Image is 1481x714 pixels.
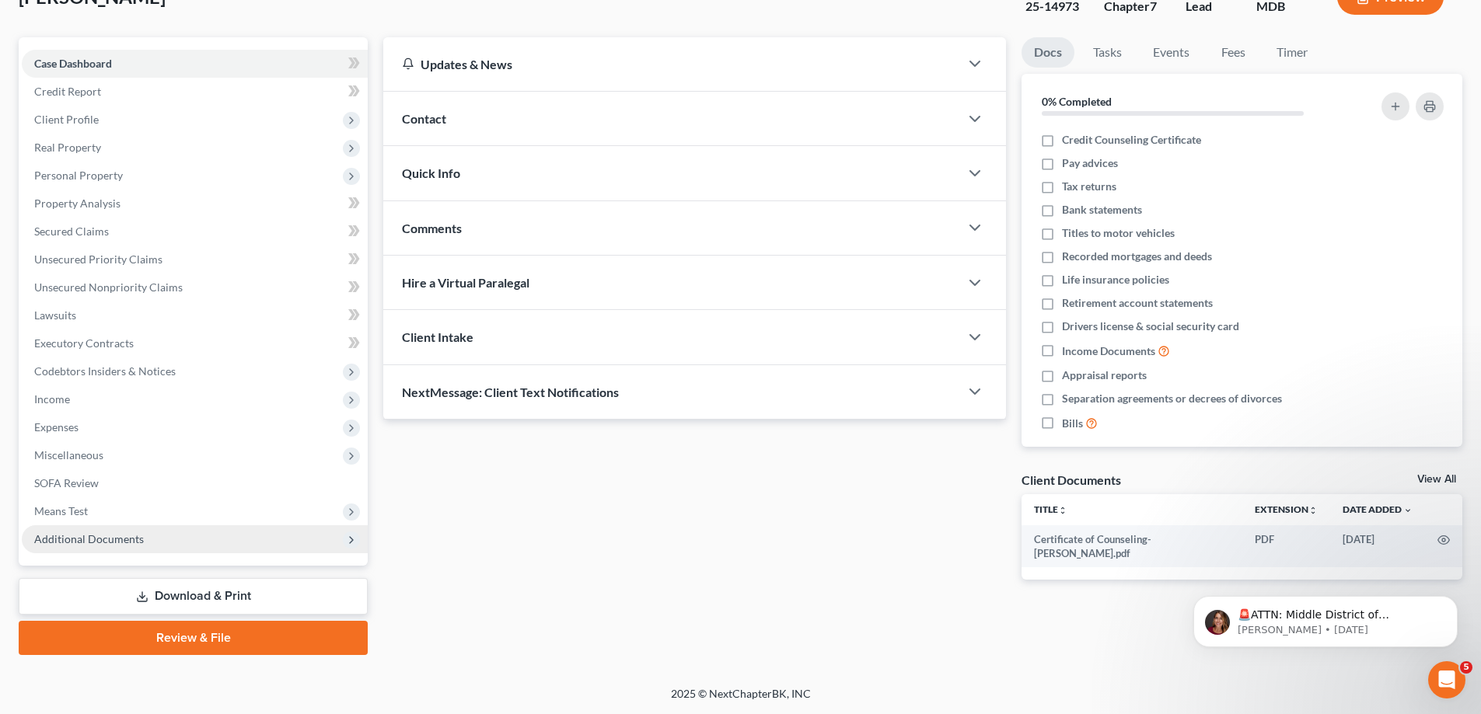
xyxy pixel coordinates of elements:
a: Case Dashboard [22,50,368,78]
a: Extensionunfold_more [1255,503,1318,515]
span: Bills [1062,416,1083,431]
span: Unsecured Priority Claims [34,253,162,266]
a: Lawsuits [22,301,368,329]
a: SOFA Review [22,469,368,497]
a: Secured Claims [22,218,368,246]
span: Separation agreements or decrees of divorces [1062,391,1282,406]
td: Certificate of Counseling-[PERSON_NAME].pdf [1022,525,1242,568]
td: [DATE] [1330,525,1425,568]
a: Titleunfold_more [1034,503,1067,515]
span: Additional Documents [34,532,144,545]
span: Codebtors Insiders & Notices [34,364,176,378]
i: expand_more [1403,506,1413,515]
span: Drivers license & social security card [1062,319,1239,334]
span: Secured Claims [34,225,109,238]
a: View All [1417,474,1456,485]
span: Client Profile [34,113,99,126]
a: Date Added expand_more [1343,503,1413,515]
iframe: Intercom live chat [1428,661,1465,698]
span: Property Analysis [34,197,121,210]
span: Tax returns [1062,179,1116,194]
span: SOFA Review [34,476,99,489]
span: Quick Info [402,165,460,180]
span: Comments [402,221,462,235]
span: Bank statements [1062,202,1142,218]
a: Unsecured Nonpriority Claims [22,273,368,301]
td: PDF [1242,525,1330,568]
span: Case Dashboard [34,57,112,70]
span: Recorded mortgages and deeds [1062,249,1212,264]
span: Personal Property [34,169,123,182]
a: Timer [1264,37,1320,68]
a: Download & Print [19,578,368,615]
span: Credit Counseling Certificate [1062,132,1201,148]
span: Real Property [34,141,101,154]
div: 2025 © NextChapterBK, INC [298,686,1184,714]
a: Fees [1208,37,1258,68]
span: 5 [1460,661,1472,674]
span: Unsecured Nonpriority Claims [34,280,183,294]
iframe: Intercom notifications message [1170,563,1481,672]
span: Pay advices [1062,155,1118,171]
span: Miscellaneous [34,448,103,461]
span: Income Documents [1062,343,1155,359]
span: Expenses [34,420,79,434]
span: Life insurance policies [1062,272,1169,287]
span: Client Intake [402,329,473,344]
span: Credit Report [34,85,101,98]
span: NextMessage: Client Text Notifications [402,385,619,399]
a: Tasks [1081,37,1134,68]
a: Executory Contracts [22,329,368,357]
span: Means Test [34,504,88,517]
span: Hire a Virtual Paralegal [402,275,529,290]
div: Client Documents [1022,472,1121,488]
span: Executory Contracts [34,336,134,350]
a: Review & File [19,621,368,655]
span: Titles to motor vehicles [1062,225,1175,241]
span: Contact [402,111,446,126]
a: Unsecured Priority Claims [22,246,368,273]
i: unfold_more [1308,506,1318,515]
div: Updates & News [402,56,941,72]
a: Credit Report [22,78,368,106]
i: unfold_more [1058,506,1067,515]
a: Property Analysis [22,190,368,218]
span: Appraisal reports [1062,367,1147,383]
a: Docs [1022,37,1074,68]
strong: 0% Completed [1042,95,1112,108]
span: Lawsuits [34,308,76,322]
span: Retirement account statements [1062,295,1213,311]
span: Income [34,392,70,406]
a: Events [1140,37,1202,68]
